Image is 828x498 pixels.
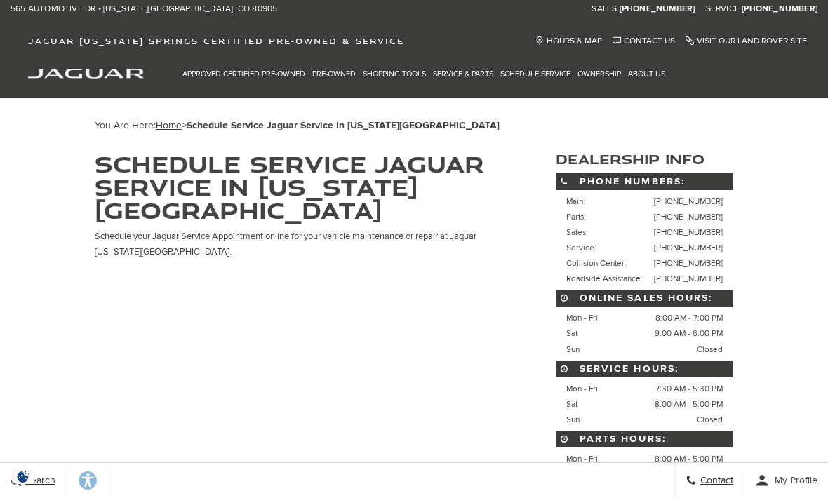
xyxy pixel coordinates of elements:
a: [PHONE_NUMBER] [654,258,723,268]
a: Hours & Map [535,36,602,46]
a: [PHONE_NUMBER] [654,227,723,237]
span: Sat [566,399,577,409]
span: > [156,119,500,131]
span: Service [706,4,740,14]
span: Sun [566,344,580,354]
a: 565 Automotive Dr • [US_STATE][GEOGRAPHIC_DATA], CO 80905 [11,4,277,15]
span: 9:00 AM - 6:00 PM [655,325,723,341]
span: 8:00 AM - 5:00 PM [655,451,723,466]
section: Click to Open Cookie Consent Modal [7,469,39,484]
a: Schedule Service [497,62,574,86]
span: Mon - Fri [566,313,598,323]
img: Jaguar [28,69,144,79]
span: Parts: [566,212,586,222]
span: Main: [566,196,585,206]
a: [PHONE_NUMBER] [654,196,723,206]
span: Online Sales Hours: [556,290,733,307]
span: Closed [697,412,723,427]
a: Contact Us [613,36,675,46]
a: [PHONE_NUMBER] [654,212,723,222]
span: 7:30 AM - 5:30 PM [655,381,723,396]
a: Approved Certified Pre-Owned [179,62,309,86]
a: Pre-Owned [309,62,359,86]
a: jaguar [28,67,144,79]
span: Phone Numbers: [556,173,733,190]
span: Sun [566,415,580,424]
a: Service & Parts [429,62,497,86]
span: Sales [592,4,617,14]
span: You Are Here: [95,119,500,131]
a: [PHONE_NUMBER] [742,4,817,15]
span: Contact [697,475,733,487]
a: Visit Our Land Rover Site [686,36,807,46]
a: [PHONE_NUMBER] [654,243,723,253]
span: 8:00 AM - 7:00 PM [655,310,723,325]
span: Jaguar [US_STATE] Springs Certified Pre-Owned & Service [28,36,404,46]
span: Service: [566,243,596,253]
span: Closed [697,342,723,357]
a: Ownership [574,62,625,86]
a: Home [156,119,182,131]
span: Roadside Assistance: [566,274,643,283]
span: My Profile [769,475,817,487]
span: Sat [566,328,577,338]
span: Sales: [566,227,588,237]
span: Parts Hours: [556,431,733,447]
h3: Dealership Info [556,152,733,166]
nav: Main Navigation [179,62,669,86]
h1: Schedule Service Jaguar Service in [US_STATE][GEOGRAPHIC_DATA] [95,152,514,222]
a: Shopping Tools [359,62,429,86]
span: 8:00 AM - 5:00 PM [655,396,723,412]
a: [PHONE_NUMBER] [654,274,723,283]
button: Open user profile menu [744,463,828,498]
span: Collision Center: [566,258,627,268]
span: Service Hours: [556,361,733,377]
a: About Us [625,62,669,86]
img: Opt-Out Icon [7,469,39,484]
div: Breadcrumbs [95,119,733,131]
a: [PHONE_NUMBER] [620,4,695,15]
span: Mon - Fri [566,454,598,464]
strong: Schedule Service Jaguar Service in [US_STATE][GEOGRAPHIC_DATA] [187,119,500,131]
p: Schedule your Jaguar Service Appointment online for your vehicle maintenance or repair at Jaguar ... [95,229,514,260]
span: Mon - Fri [566,384,598,393]
a: Jaguar [US_STATE] Springs Certified Pre-Owned & Service [21,36,411,46]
